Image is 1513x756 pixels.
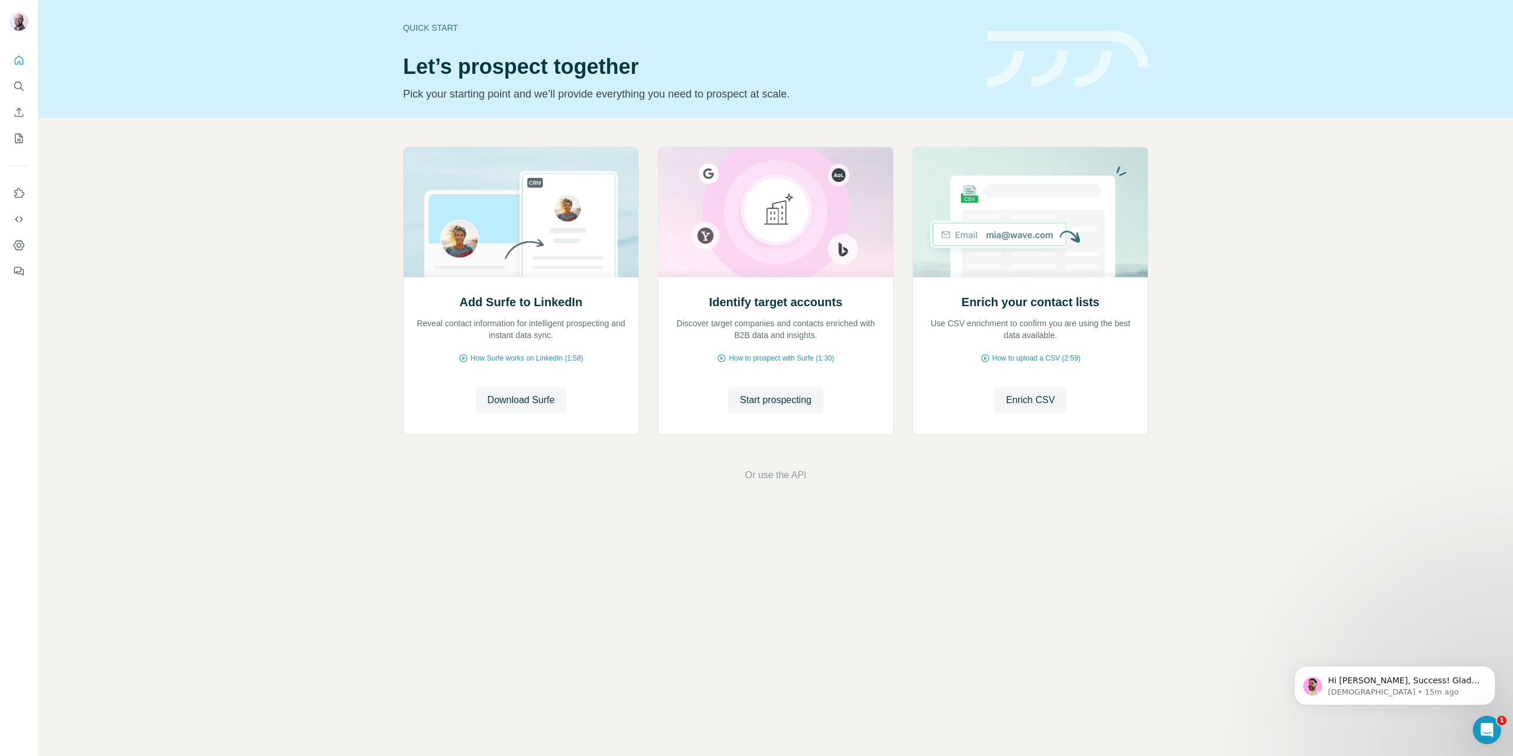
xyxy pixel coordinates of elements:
img: Enrich your contact lists [913,147,1148,277]
button: Or use the API [745,468,806,482]
img: Add Surfe to LinkedIn [403,147,639,277]
button: My lists [9,128,28,149]
img: Avatar [9,12,28,31]
h1: Let’s prospect together [403,55,973,79]
span: 1 [1497,716,1506,725]
button: Download Surfe [476,387,567,413]
h2: Enrich your contact lists [962,294,1099,310]
span: Download Surfe [488,393,555,407]
p: Message from Christian, sent 15m ago [51,46,204,56]
p: Discover target companies and contacts enriched with B2B data and insights. [670,317,881,341]
button: Start prospecting [728,387,823,413]
button: Quick start [9,50,28,71]
span: Start prospecting [740,393,811,407]
span: How Surfe works on LinkedIn (1:58) [470,353,583,364]
span: How to upload a CSV (2:59) [992,353,1080,364]
p: Use CSV enrichment to confirm you are using the best data available. [925,317,1136,341]
button: Use Surfe API [9,209,28,230]
button: Dashboard [9,235,28,256]
h2: Identify target accounts [709,294,843,310]
button: Enrich CSV [9,102,28,123]
button: Feedback [9,261,28,282]
p: Pick your starting point and we’ll provide everything you need to prospect at scale. [403,86,973,102]
div: Quick start [403,22,973,34]
h2: Add Surfe to LinkedIn [460,294,583,310]
p: Reveal contact information for intelligent prospecting and instant data sync. [415,317,626,341]
img: Identify target accounts [658,147,894,277]
img: banner [987,31,1148,88]
span: Hi [PERSON_NAME], Success! Glad it's working now, it mustve been an issue with the version and th... [51,34,203,161]
span: How to prospect with Surfe (1:30) [729,353,834,364]
iframe: Intercom live chat [1473,716,1501,744]
button: Enrich CSV [994,387,1067,413]
iframe: Intercom notifications message [1277,641,1513,724]
button: Search [9,76,28,97]
button: Use Surfe on LinkedIn [9,183,28,204]
span: Enrich CSV [1006,393,1055,407]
